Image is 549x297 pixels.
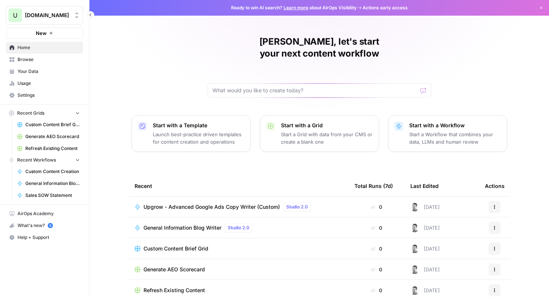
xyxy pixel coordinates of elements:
span: Settings [18,92,80,99]
p: Start with a Grid [281,122,373,129]
span: Studio 2.0 [228,224,249,231]
span: Your Data [18,68,80,75]
span: Recent Workflows [17,157,56,163]
img: n438ldry5yf18xsdkqxyp5l76mf5 [410,202,419,211]
div: Last Edited [410,176,439,196]
div: What's new? [6,220,83,231]
span: Custom Content Creation [25,168,80,175]
a: General Information Blog WriterStudio 2.0 [135,223,343,232]
span: Studio 2.0 [286,204,308,210]
p: Launch best-practice driven templates for content creation and operations [153,131,244,146]
div: [DATE] [410,244,440,253]
span: Actions early access [363,4,408,11]
img: n438ldry5yf18xsdkqxyp5l76mf5 [410,286,419,295]
button: Start with a GridStart a Grid with data from your CMS or create a blank one [260,115,379,152]
p: Start a Workflow that combines your data, LLMs and human review [409,131,501,146]
span: AirOps Academy [18,210,80,217]
span: Recent Grids [17,110,44,116]
button: Start with a WorkflowStart a Workflow that combines your data, LLMs and human review [388,115,507,152]
button: What's new? 5 [6,220,83,231]
div: 0 [354,266,398,273]
button: New [6,28,83,39]
p: Start a Grid with data from your CMS or create a blank one [281,131,373,146]
input: What would you like to create today? [212,87,417,94]
a: Custom Content Brief Grid [135,245,343,252]
a: Generate AEO Scorecard [14,131,83,143]
button: Help + Support [6,231,83,243]
div: [DATE] [410,286,440,295]
span: Refresh Existing Content [25,145,80,152]
img: n438ldry5yf18xsdkqxyp5l76mf5 [410,265,419,274]
span: Help + Support [18,234,80,241]
span: Custom Content Brief Grid [25,121,80,128]
button: Recent Grids [6,108,83,119]
img: n438ldry5yf18xsdkqxyp5l76mf5 [410,223,419,232]
a: Generate AEO Scorecard [135,266,343,273]
button: Recent Workflows [6,154,83,166]
a: Refresh Existing Content [135,287,343,294]
a: Sales SOW Statement [14,189,83,201]
div: 0 [354,245,398,252]
div: [DATE] [410,223,440,232]
a: Usage [6,77,83,89]
span: Refresh Existing Content [143,287,205,294]
span: Ready to win AI search? about AirOps Visibility [231,4,357,11]
span: Generate AEO Scorecard [143,266,205,273]
a: Home [6,42,83,54]
a: Upgrow - Advanced Google Ads Copy Writer (Custom)Studio 2.0 [135,202,343,211]
div: Total Runs (7d) [354,176,393,196]
span: New [36,29,47,37]
span: Browse [18,56,80,63]
span: Home [18,44,80,51]
div: 0 [354,203,398,211]
div: Recent [135,176,343,196]
span: Upgrow - Advanced Google Ads Copy Writer (Custom) [143,203,280,211]
p: Start with a Workflow [409,122,501,129]
a: Learn more [284,5,308,10]
a: Your Data [6,66,83,77]
a: Custom Content Brief Grid [14,119,83,131]
span: Sales SOW Statement [25,192,80,199]
div: [DATE] [410,202,440,211]
a: AirOps Academy [6,208,83,220]
div: 0 [354,287,398,294]
a: Custom Content Creation [14,166,83,178]
span: U [13,11,18,20]
span: [DOMAIN_NAME] [25,12,70,19]
span: Usage [18,80,80,87]
div: Actions [485,176,505,196]
span: Generate AEO Scorecard [25,133,80,140]
a: General Information Blog Writer [14,178,83,189]
div: [DATE] [410,265,440,274]
button: Workspace: Upgrow.io [6,6,83,25]
a: Refresh Existing Content [14,143,83,154]
a: Browse [6,54,83,66]
div: 0 [354,224,398,231]
span: General Information Blog Writer [25,180,80,187]
text: 5 [49,224,51,227]
img: n438ldry5yf18xsdkqxyp5l76mf5 [410,244,419,253]
p: Start with a Template [153,122,244,129]
h1: [PERSON_NAME], let's start your next content workflow [208,36,431,60]
button: Start with a TemplateLaunch best-practice driven templates for content creation and operations [132,115,251,152]
span: Custom Content Brief Grid [143,245,208,252]
span: General Information Blog Writer [143,224,221,231]
a: Settings [6,89,83,101]
a: 5 [48,223,53,228]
